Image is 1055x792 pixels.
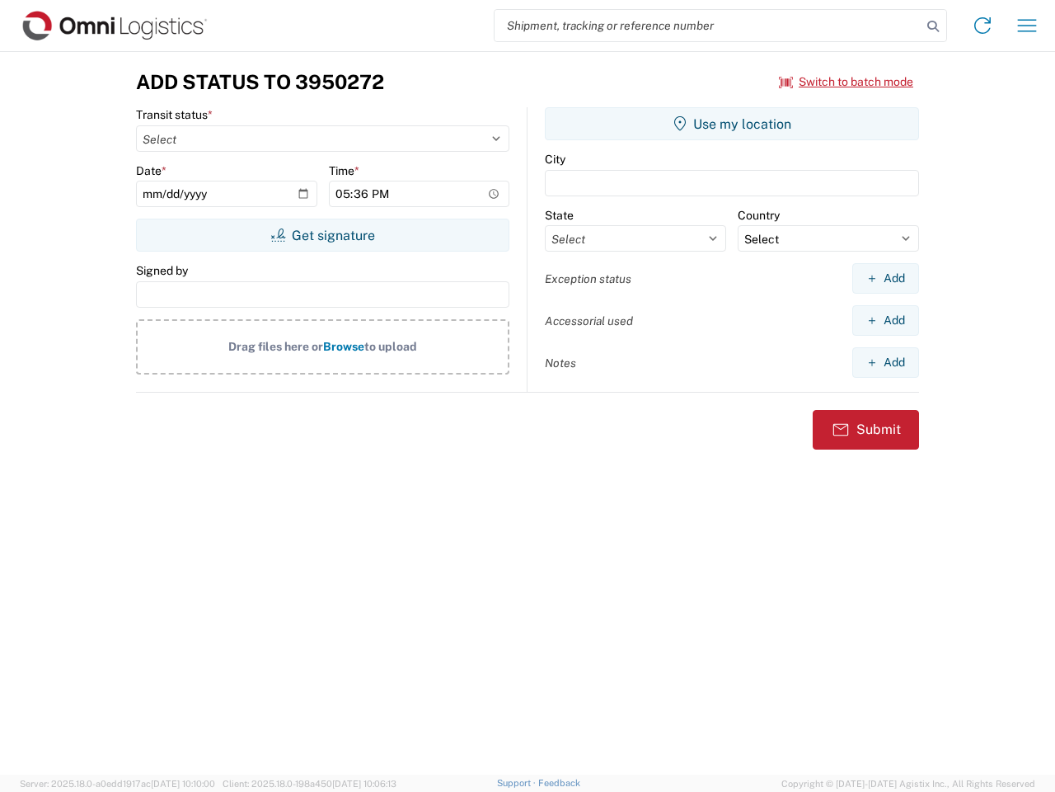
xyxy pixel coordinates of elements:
[20,779,215,789] span: Server: 2025.18.0-a0edd1917ac
[852,305,919,336] button: Add
[497,778,538,788] a: Support
[545,313,633,328] label: Accessorial used
[781,776,1035,791] span: Copyright © [DATE]-[DATE] Agistix Inc., All Rights Reserved
[323,340,364,353] span: Browse
[364,340,417,353] span: to upload
[329,163,359,178] label: Time
[545,208,574,223] label: State
[136,70,384,94] h3: Add Status to 3950272
[545,356,576,370] label: Notes
[545,152,565,167] label: City
[136,107,213,122] label: Transit status
[136,163,166,178] label: Date
[545,271,631,286] label: Exception status
[223,779,396,789] span: Client: 2025.18.0-198a450
[852,263,919,294] button: Add
[545,107,919,140] button: Use my location
[332,779,396,789] span: [DATE] 10:06:13
[151,779,215,789] span: [DATE] 10:10:00
[813,410,919,450] button: Submit
[779,68,913,96] button: Switch to batch mode
[538,778,580,788] a: Feedback
[852,347,919,378] button: Add
[495,10,921,41] input: Shipment, tracking or reference number
[136,263,188,278] label: Signed by
[738,208,780,223] label: Country
[228,340,323,353] span: Drag files here or
[136,219,509,252] button: Get signature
